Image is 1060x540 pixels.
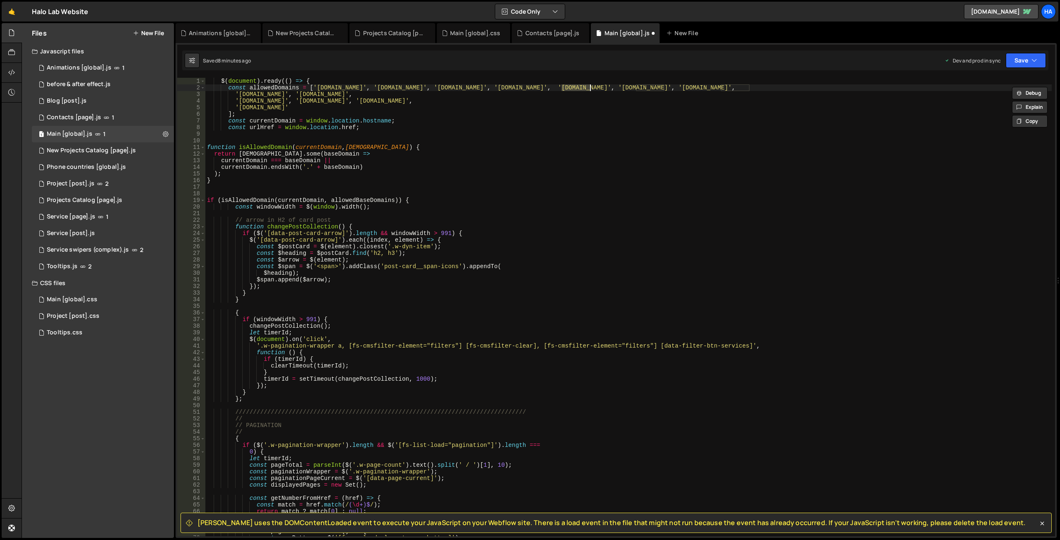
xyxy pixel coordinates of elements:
[32,159,174,175] div: 826/24828.js
[32,324,174,341] div: 826/18335.css
[122,65,125,71] span: 1
[47,130,92,138] div: Main [global].js
[1041,4,1056,19] a: Ha
[47,329,82,336] div: Tooltips.css
[32,308,174,324] div: 826/9226.css
[177,356,205,362] div: 43
[177,488,205,495] div: 63
[1012,115,1048,127] button: Copy
[47,114,101,121] div: Contacts [page].js
[177,257,205,263] div: 28
[47,163,126,171] div: Phone countries [global].js
[177,303,205,310] div: 35
[47,197,122,204] div: Projects Catalog [page].js
[2,2,22,22] a: 🤙
[177,223,205,230] div: 23
[177,184,205,190] div: 17
[177,270,205,276] div: 30
[450,29,501,37] div: Main [global].css
[525,29,580,37] div: Contacts [page].js
[177,243,205,250] div: 26
[177,462,205,468] div: 59
[39,132,44,138] span: 1
[177,250,205,257] div: 27
[177,475,205,482] div: 61
[495,4,565,19] button: Code Only
[177,382,205,389] div: 47
[177,442,205,449] div: 56
[177,323,205,329] div: 38
[666,29,701,37] div: New File
[177,396,205,402] div: 49
[177,118,205,124] div: 7
[177,376,205,382] div: 46
[944,57,1001,64] div: Dev and prod in sync
[32,175,174,192] div: 826/8916.js
[177,310,205,316] div: 36
[177,124,205,131] div: 8
[198,518,1026,527] span: [PERSON_NAME] uses the DOMContentLoaded event to execute your JavaScript on your Webflow site. Th...
[203,57,251,64] div: Saved
[177,104,205,111] div: 5
[189,29,251,37] div: Animations [global].js
[140,247,143,253] span: 2
[47,213,95,221] div: Service [page].js
[32,258,174,275] div: 826/18329.js
[1012,87,1048,99] button: Debug
[177,151,205,157] div: 12
[47,312,99,320] div: Project [post].css
[177,98,205,104] div: 4
[177,164,205,170] div: 14
[177,435,205,442] div: 55
[177,502,205,508] div: 65
[133,30,164,36] button: New File
[177,144,205,151] div: 11
[177,290,205,296] div: 33
[32,291,174,308] div: 826/3053.css
[88,263,92,270] span: 2
[177,210,205,217] div: 21
[177,157,205,164] div: 13
[177,343,205,349] div: 41
[32,76,174,93] div: 826/19389.js
[32,7,89,17] div: Halo Lab Website
[112,114,114,121] span: 1
[177,389,205,396] div: 48
[47,64,111,72] div: Animations [global].js
[964,4,1038,19] a: [DOMAIN_NAME]
[177,508,205,515] div: 66
[105,180,108,187] span: 2
[177,495,205,502] div: 64
[32,60,174,76] div: 826/2754.js
[47,246,129,254] div: Service swipers (complex).js
[177,415,205,422] div: 52
[32,126,174,142] div: 826/1521.js
[177,528,205,535] div: 69
[363,29,425,37] div: Projects Catalog [page].js
[177,131,205,137] div: 9
[177,482,205,488] div: 62
[177,468,205,475] div: 60
[177,422,205,429] div: 53
[177,336,205,343] div: 40
[605,29,650,37] div: Main [global].js
[103,131,106,137] span: 1
[1012,101,1048,113] button: Explain
[47,147,136,154] div: New Projects Catalog [page].js
[218,57,251,64] div: 8 minutes ago
[177,197,205,204] div: 19
[177,190,205,197] div: 18
[22,275,174,291] div: CSS files
[47,180,94,187] div: Project [post].js
[177,349,205,356] div: 42
[32,142,174,159] div: 826/45771.js
[32,209,174,225] div: 826/10500.js
[177,230,205,237] div: 24
[177,263,205,270] div: 29
[1006,53,1046,68] button: Save
[32,109,174,126] div: 826/1551.js
[32,192,174,209] div: 826/10093.js
[177,204,205,210] div: 20
[177,455,205,462] div: 58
